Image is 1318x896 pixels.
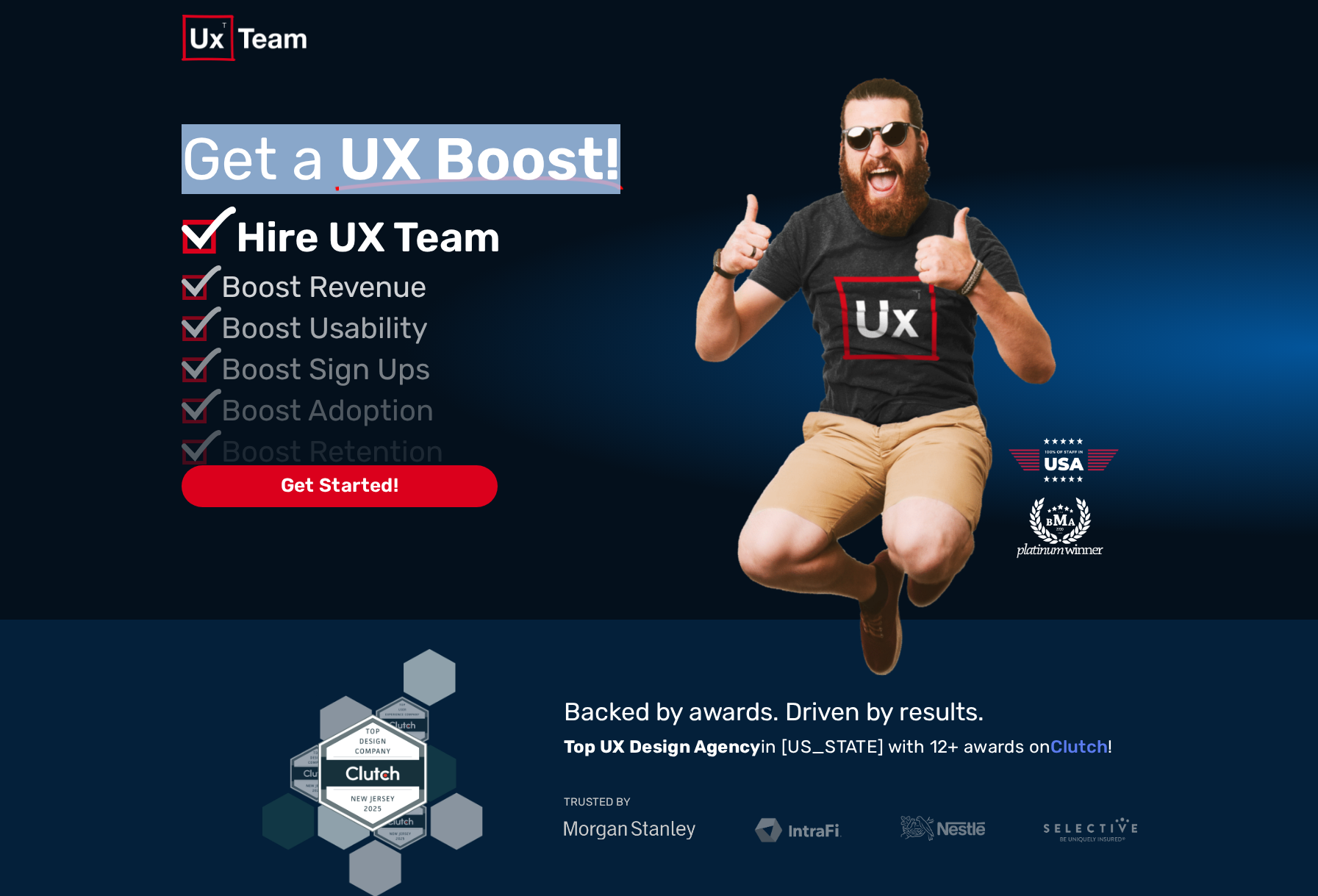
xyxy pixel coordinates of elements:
[564,736,761,757] strong: Top UX Design Agency
[221,348,687,392] p: Boost Sign Ups
[236,207,687,268] p: Hire UX Team
[182,465,498,507] span: Get Started!
[1050,736,1108,757] a: Clutch
[221,307,687,351] p: Boost Usability
[564,797,631,808] p: TRUSTED BY
[564,697,984,727] span: Backed by awards. Driven by results.
[339,135,620,183] span: UX Boost!
[182,124,324,194] span: Get a
[564,735,1137,759] p: in [US_STATE] with 12+ awards on !
[221,430,687,474] p: Boost Retention
[221,389,687,433] p: Boost Adoption
[221,265,687,309] p: Boost Revenue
